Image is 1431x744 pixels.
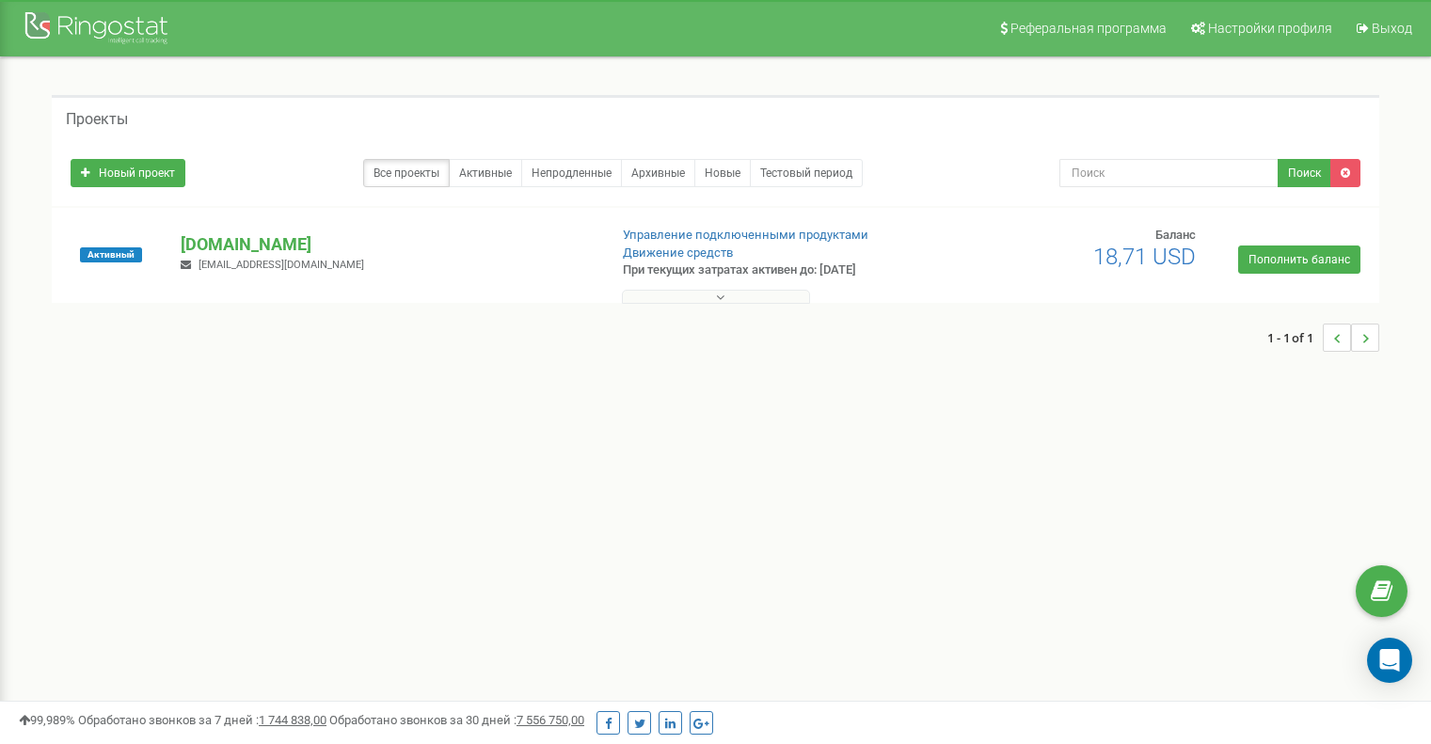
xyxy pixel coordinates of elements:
span: Баланс [1155,228,1196,242]
a: Архивные [621,159,695,187]
div: Open Intercom Messenger [1367,638,1412,683]
a: Активные [449,159,522,187]
a: Новый проект [71,159,185,187]
button: Поиск [1278,159,1331,187]
a: Новые [694,159,751,187]
h5: Проекты [66,111,128,128]
span: Обработано звонков за 30 дней : [329,713,584,727]
p: [DOMAIN_NAME] [181,232,592,257]
input: Поиск [1059,159,1279,187]
a: Движение средств [623,245,733,260]
span: 99,989% [19,713,75,727]
span: [EMAIL_ADDRESS][DOMAIN_NAME] [199,259,364,271]
span: 18,71 USD [1093,244,1196,270]
a: Непродленные [521,159,622,187]
span: Активный [80,247,142,262]
span: Настройки профиля [1208,21,1332,36]
span: Реферальная программа [1010,21,1167,36]
span: 1 - 1 of 1 [1267,324,1323,352]
span: Выход [1372,21,1412,36]
span: Обработано звонков за 7 дней : [78,713,326,727]
u: 1 744 838,00 [259,713,326,727]
a: Все проекты [363,159,450,187]
a: Пополнить баланс [1238,245,1360,274]
u: 7 556 750,00 [517,713,584,727]
a: Тестовый период [750,159,863,187]
nav: ... [1267,305,1379,371]
a: Управление подключенными продуктами [623,228,868,242]
p: При текущих затратах активен до: [DATE] [623,261,924,279]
